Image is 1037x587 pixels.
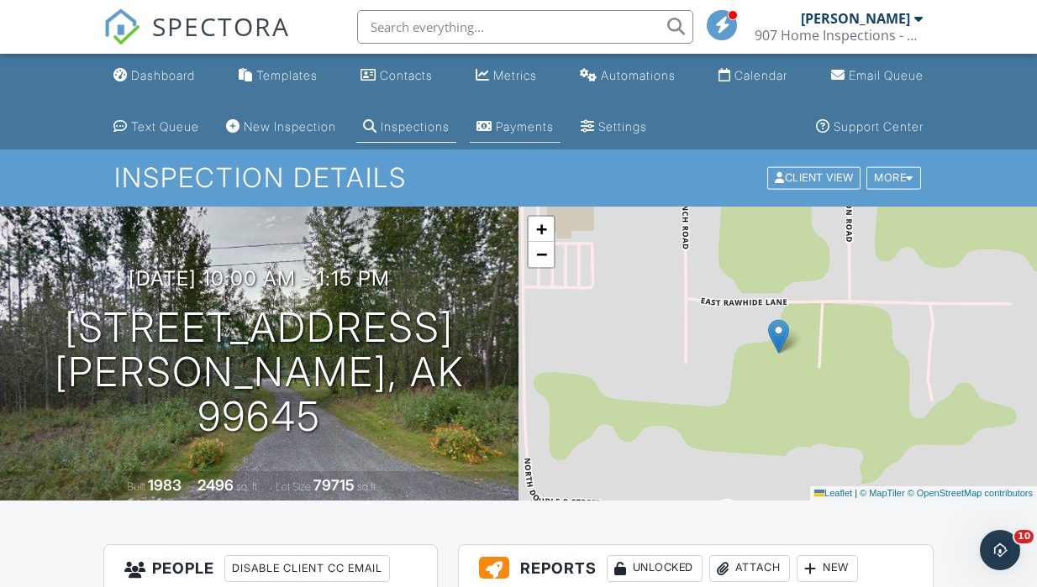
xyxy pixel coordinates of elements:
div: Email Queue [849,68,924,82]
a: Settings [574,112,654,143]
div: [PERSON_NAME] [801,10,910,27]
div: Client View [767,167,861,190]
img: Marker [768,319,789,354]
div: Payments [496,119,554,134]
div: Contacts [380,68,433,82]
a: © OpenStreetMap contributors [908,488,1033,498]
div: New Inspection [244,119,336,134]
h1: [STREET_ADDRESS] [PERSON_NAME], AK 99645 [27,306,492,438]
iframe: Intercom live chat [980,530,1020,570]
div: Text Queue [131,119,199,134]
a: Zoom out [529,242,554,267]
div: Disable Client CC Email [224,555,390,582]
div: 1983 [148,476,182,494]
a: Automations (Basic) [573,60,682,92]
a: Templates [232,60,324,92]
span: − [536,244,547,265]
a: Inspections [356,112,456,143]
div: Settings [598,119,647,134]
div: Support Center [834,119,924,134]
img: The Best Home Inspection Software - Spectora [103,8,140,45]
div: 907 Home Inspections - Open Your Door with Peace of Mind [755,27,923,44]
span: SPECTORA [152,8,290,44]
div: New [797,555,858,582]
div: More [866,167,921,190]
a: SPECTORA [103,23,290,58]
h1: Inspection Details [114,163,923,192]
a: Text Queue [107,112,206,143]
div: Inspections [381,119,450,134]
a: Metrics [469,60,544,92]
div: 79715 [313,476,355,494]
a: Leaflet [814,488,852,498]
span: sq. ft. [236,480,260,493]
div: 2496 [197,476,234,494]
a: © MapTiler [860,488,905,498]
div: Automations [601,68,676,82]
a: Payments [470,112,561,143]
div: Metrics [493,68,537,82]
h3: [DATE] 10:00 am - 1:15 pm [129,267,390,290]
a: Zoom in [529,217,554,242]
a: Support Center [809,112,930,143]
div: Unlocked [607,555,703,582]
span: + [536,218,547,239]
span: Built [127,480,145,493]
a: Client View [766,170,865,183]
span: Lot Size [276,480,311,493]
div: Attach [709,555,790,582]
span: 10 [1014,530,1034,543]
a: Email Queue [824,60,930,92]
a: Dashboard [107,60,202,92]
a: Calendar [712,60,794,92]
a: Contacts [354,60,440,92]
div: Templates [256,68,318,82]
a: New Inspection [219,112,343,143]
div: Calendar [734,68,787,82]
input: Search everything... [357,10,693,44]
span: sq.ft. [357,480,378,493]
span: | [855,488,857,498]
div: Dashboard [131,68,195,82]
